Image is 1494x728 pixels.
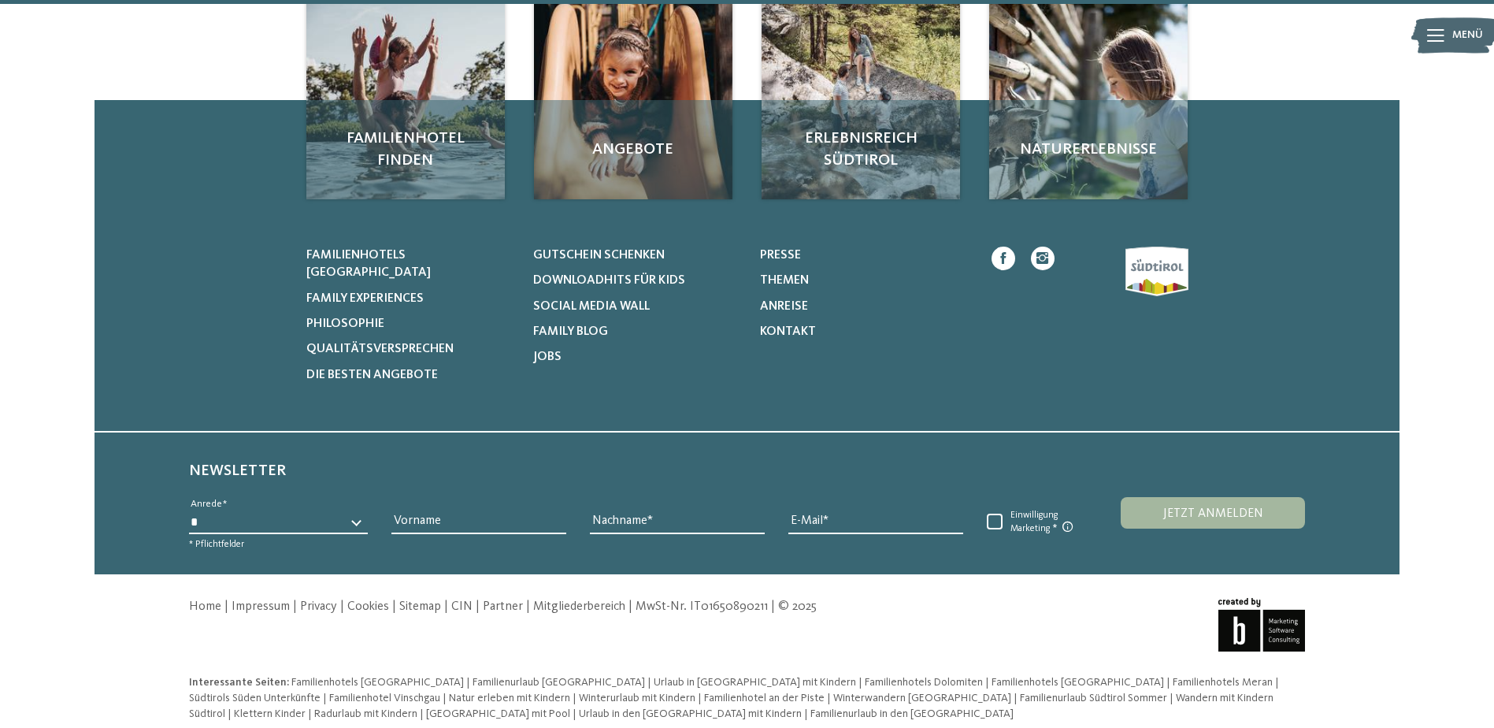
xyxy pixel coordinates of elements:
span: * Pflichtfelder [189,540,244,549]
span: Downloadhits für Kids [533,274,685,287]
a: Sitemap [399,600,441,613]
span: Angebote [550,139,717,161]
a: Die besten Angebote [306,366,513,384]
span: Urlaub in [GEOGRAPHIC_DATA] mit Kindern [654,677,856,688]
a: Familienurlaub Südtirol Sommer [1020,693,1170,704]
span: Family Experiences [306,292,424,305]
span: © 2025 [778,600,817,613]
span: | [985,677,989,688]
span: Urlaub in den [GEOGRAPHIC_DATA] mit Kindern [579,708,802,719]
span: Familienhotel finden [322,128,489,172]
a: Winterwandern [GEOGRAPHIC_DATA] [833,693,1014,704]
span: | [698,693,702,704]
span: Familienhotel Vinschgau [329,693,440,704]
a: Urlaub in den [GEOGRAPHIC_DATA] mit Kindern [579,708,804,719]
span: Anreise [760,300,808,313]
a: Philosophie [306,315,513,332]
span: Klettern Kinder [234,708,306,719]
span: | [1170,693,1173,704]
span: Family Blog [533,325,608,338]
span: Gutschein schenken [533,249,665,262]
span: | [308,708,312,719]
span: | [476,600,480,613]
button: Jetzt anmelden [1121,497,1305,529]
span: | [340,600,344,613]
a: Social Media Wall [533,298,740,315]
span: | [392,600,396,613]
span: Themen [760,274,809,287]
span: Familienhotels [GEOGRAPHIC_DATA] [306,249,431,279]
span: Radurlaub mit Kindern [314,708,417,719]
span: | [1275,677,1279,688]
a: Themen [760,272,967,289]
span: | [1014,693,1018,704]
a: Mitgliederbereich [533,600,625,613]
span: Interessante Seiten: [189,677,289,688]
span: Familienhotels [GEOGRAPHIC_DATA] [291,677,464,688]
a: Familienhotels [GEOGRAPHIC_DATA] [992,677,1166,688]
a: Impressum [232,600,290,613]
a: Familienurlaub [GEOGRAPHIC_DATA] [473,677,647,688]
span: Qualitätsversprechen [306,343,454,355]
span: | [573,708,576,719]
a: Anreise [760,298,967,315]
a: Wandern mit Kindern Südtirol [189,693,1273,719]
a: Winterurlaub mit Kindern [579,693,698,704]
span: | [466,677,470,688]
span: Natur erleben mit Kindern [449,693,570,704]
a: CIN [451,600,473,613]
span: Naturerlebnisse [1005,139,1172,161]
a: Home [189,600,221,613]
a: Presse [760,247,967,264]
span: | [628,600,632,613]
span: Familienhotels [GEOGRAPHIC_DATA] [992,677,1164,688]
a: Qualitätsversprechen [306,340,513,358]
span: | [573,693,576,704]
span: Winterurlaub mit Kindern [579,693,695,704]
span: | [526,600,530,613]
a: Familienhotels gesucht? Hier findet ihr die besten! Erlebnisreich Südtirol [762,1,960,199]
span: [GEOGRAPHIC_DATA] mit Pool [426,708,570,719]
span: | [224,600,228,613]
a: Familienhotels Meran [1173,677,1275,688]
span: | [323,693,327,704]
a: Downloadhits für Kids [533,272,740,289]
a: Urlaub in [GEOGRAPHIC_DATA] mit Kindern [654,677,858,688]
a: Familienhotel an der Piste [704,693,827,704]
span: | [858,677,862,688]
span: Jobs [533,351,562,363]
a: Familienhotels [GEOGRAPHIC_DATA] [291,677,466,688]
span: | [771,600,775,613]
span: | [228,708,232,719]
span: Familienurlaub [GEOGRAPHIC_DATA] [473,677,645,688]
a: Familienhotels [GEOGRAPHIC_DATA] [306,247,513,282]
a: Privacy [300,600,337,613]
a: Familienhotels gesucht? Hier findet ihr die besten! Naturerlebnisse [989,1,1188,199]
span: Einwilligung Marketing [1003,510,1085,535]
span: Familienhotels Meran [1173,677,1273,688]
a: Gutschein schenken [533,247,740,264]
a: Natur erleben mit Kindern [449,693,573,704]
a: Familienurlaub in den [GEOGRAPHIC_DATA] [810,708,1014,719]
a: Kontakt [760,323,967,340]
a: Familienhotel Vinschgau [329,693,443,704]
span: | [443,693,447,704]
span: | [647,677,651,688]
a: Family Experiences [306,290,513,307]
a: Südtirols Süden Unterkünfte [189,693,323,704]
a: Radurlaub mit Kindern [314,708,420,719]
a: [GEOGRAPHIC_DATA] mit Pool [426,708,573,719]
span: | [293,600,297,613]
a: Family Blog [533,323,740,340]
span: | [444,600,448,613]
span: Winterwandern [GEOGRAPHIC_DATA] [833,693,1011,704]
span: Die besten Angebote [306,369,438,381]
a: Jobs [533,348,740,366]
span: | [1166,677,1170,688]
span: Philosophie [306,318,384,330]
span: Newsletter [189,463,286,479]
span: Südtirols Süden Unterkünfte [189,693,321,704]
span: Familienurlaub Südtirol Sommer [1020,693,1167,704]
span: | [804,708,808,719]
span: Erlebnisreich Südtirol [777,128,944,172]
